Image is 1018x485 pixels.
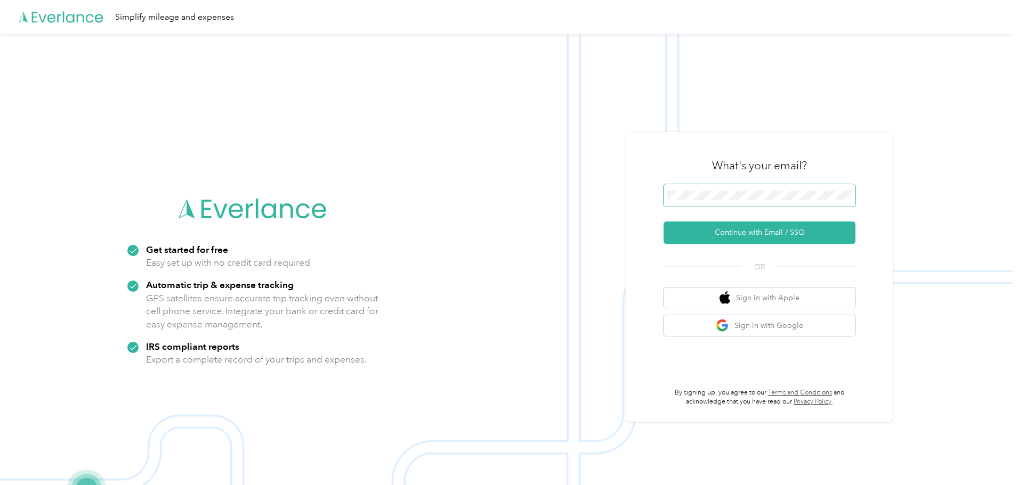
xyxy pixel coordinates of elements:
[664,221,855,244] button: Continue with Email / SSO
[146,244,228,255] strong: Get started for free
[146,353,367,366] p: Export a complete record of your trips and expenses.
[664,287,855,308] button: apple logoSign in with Apple
[712,158,807,173] h3: What's your email?
[146,292,379,331] p: GPS satellites ensure accurate trip tracking even without cell phone service. Integrate your bank...
[716,319,729,332] img: google logo
[794,398,831,406] a: Privacy Policy
[146,279,294,290] strong: Automatic trip & expense tracking
[146,341,239,352] strong: IRS compliant reports
[664,388,855,407] p: By signing up, you agree to our and acknowledge that you have read our .
[741,261,778,273] span: OR
[664,315,855,336] button: google logoSign in with Google
[720,291,730,305] img: apple logo
[115,11,234,24] div: Simplify mileage and expenses
[146,256,310,269] p: Easy set up with no credit card required
[768,389,832,397] a: Terms and Conditions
